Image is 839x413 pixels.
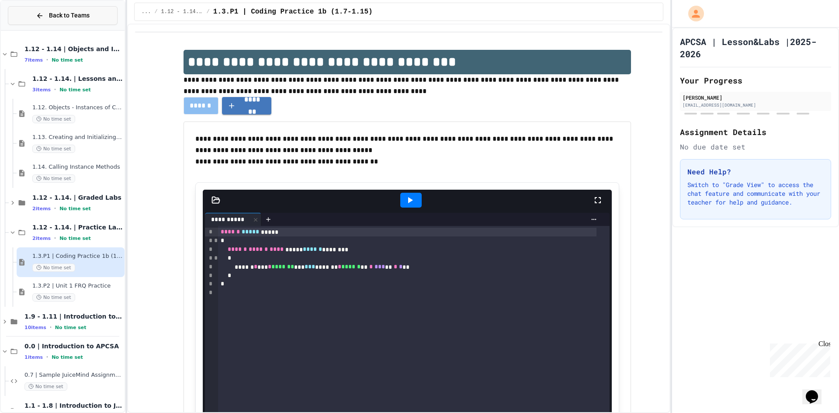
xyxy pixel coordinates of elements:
[52,57,83,63] span: No time set
[24,354,43,360] span: 1 items
[46,354,48,361] span: •
[55,325,87,330] span: No time set
[24,371,123,379] span: 0.7 | Sample JuiceMind Assignment - [GEOGRAPHIC_DATA]
[50,324,52,331] span: •
[32,194,123,201] span: 1.12 - 1.14. | Graded Labs
[32,236,51,241] span: 2 items
[680,74,831,87] h2: Your Progress
[679,3,706,24] div: My Account
[687,180,824,207] p: Switch to "Grade View" to access the chat feature and communicate with your teacher for help and ...
[766,340,830,377] iframe: chat widget
[24,382,67,391] span: No time set
[24,402,123,410] span: 1.1 - 1.8 | Introduction to Java
[32,145,75,153] span: No time set
[32,104,123,111] span: 1.12. Objects - Instances of Classes
[8,6,118,25] button: Back to Teams
[59,206,91,212] span: No time set
[32,223,123,231] span: 1.12 - 1.14. | Practice Labs
[32,293,75,302] span: No time set
[154,8,157,15] span: /
[32,87,51,93] span: 3 items
[32,264,75,272] span: No time set
[680,142,831,152] div: No due date set
[59,87,91,93] span: No time set
[32,206,51,212] span: 2 items
[802,378,830,404] iframe: chat widget
[32,282,123,290] span: 1.3.P2 | Unit 1 FRQ Practice
[52,354,83,360] span: No time set
[32,174,75,183] span: No time set
[207,8,210,15] span: /
[32,75,123,83] span: 1.12 - 1.14. | Lessons and Notes
[49,11,90,20] span: Back to Teams
[32,253,123,260] span: 1.3.P1 | Coding Practice 1b (1.7-1.15)
[54,86,56,93] span: •
[3,3,60,56] div: Chat with us now!Close
[687,167,824,177] h3: Need Help?
[24,325,46,330] span: 10 items
[59,236,91,241] span: No time set
[680,35,831,60] h1: APCSA | Lesson&Labs |2025-2026
[24,57,43,63] span: 7 items
[32,163,123,171] span: 1.14. Calling Instance Methods
[32,134,123,141] span: 1.13. Creating and Initializing Objects: Constructors
[24,45,123,53] span: 1.12 - 1.14 | Objects and Instances of Classes
[46,56,48,63] span: •
[161,8,203,15] span: 1.12 - 1.14. | Practice Labs
[54,235,56,242] span: •
[142,8,151,15] span: ...
[213,7,373,17] span: 1.3.P1 | Coding Practice 1b (1.7-1.15)
[54,205,56,212] span: •
[683,94,829,101] div: [PERSON_NAME]
[24,342,123,350] span: 0.0 | Introduction to APCSA
[683,102,829,108] div: [EMAIL_ADDRESS][DOMAIN_NAME]
[680,126,831,138] h2: Assignment Details
[24,312,123,320] span: 1.9 - 1.11 | Introduction to Methods
[32,115,75,123] span: No time set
